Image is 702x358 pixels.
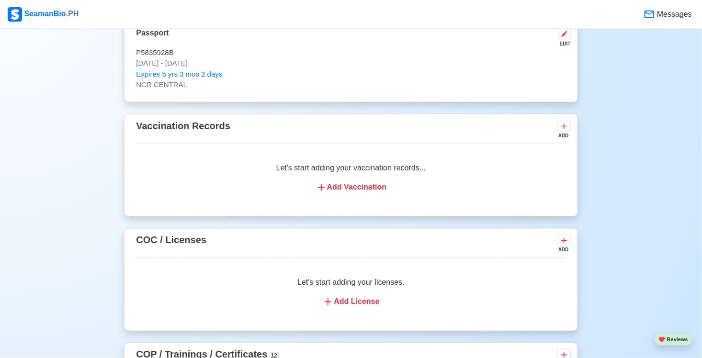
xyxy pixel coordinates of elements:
[147,277,554,289] p: Let's start adding your licenses.
[654,333,692,346] button: heartReviews
[136,235,206,246] span: COC / Licenses
[136,58,566,69] p: [DATE] - [DATE]
[136,27,169,47] p: Passport
[136,69,222,80] span: Expires 5 yrs 3 mos 2 days
[557,246,569,254] div: ADD
[8,7,22,22] img: Logo
[8,7,79,22] div: SeamanBio
[136,47,566,58] p: P5835928B
[658,336,665,342] span: heart
[136,79,566,90] p: NCR CENTRAL
[147,182,554,193] div: Add Vaccination
[136,121,230,131] span: Vaccination Records
[655,9,692,20] span: Messages
[66,10,79,18] span: .PH
[147,296,554,308] div: Add License
[557,132,569,139] div: ADD
[555,40,571,47] div: EDIT
[136,151,566,205] div: Let's start adding your vaccination records...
